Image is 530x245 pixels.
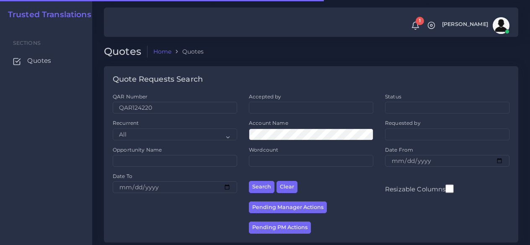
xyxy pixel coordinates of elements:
[493,17,509,34] img: avatar
[13,40,41,46] span: Sections
[249,201,327,214] button: Pending Manager Actions
[385,93,401,100] label: Status
[153,47,172,56] a: Home
[416,17,424,25] span: 1
[113,146,162,153] label: Opportunity Name
[104,46,147,58] h2: Quotes
[6,52,86,70] a: Quotes
[438,17,512,34] a: [PERSON_NAME]avatar
[113,93,147,100] label: QAR Number
[113,173,132,180] label: Date To
[277,181,297,193] button: Clear
[249,222,311,234] button: Pending PM Actions
[442,22,488,27] span: [PERSON_NAME]
[249,181,274,193] button: Search
[27,56,51,65] span: Quotes
[2,10,91,20] a: Trusted Translations
[249,146,278,153] label: Wordcount
[113,119,139,126] label: Recurrent
[113,75,203,84] h4: Quote Requests Search
[408,21,423,30] a: 1
[249,119,288,126] label: Account Name
[385,146,413,153] label: Date From
[385,183,454,194] label: Resizable Columns
[385,119,421,126] label: Requested by
[171,47,204,56] li: Quotes
[249,93,282,100] label: Accepted by
[445,183,454,194] input: Resizable Columns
